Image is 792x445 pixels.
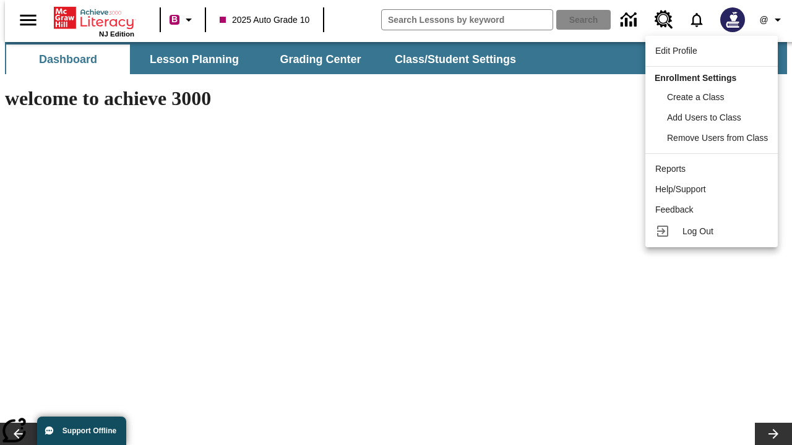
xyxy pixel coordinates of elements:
span: Add Users to Class [667,112,741,122]
span: Reports [655,164,686,174]
span: Help/Support [655,184,706,194]
span: Remove Users from Class [667,133,768,143]
span: Enrollment Settings [655,73,736,83]
span: Create a Class [667,92,725,102]
span: Feedback [655,205,693,214]
span: Log Out [682,226,713,236]
span: Edit Profile [655,46,697,56]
